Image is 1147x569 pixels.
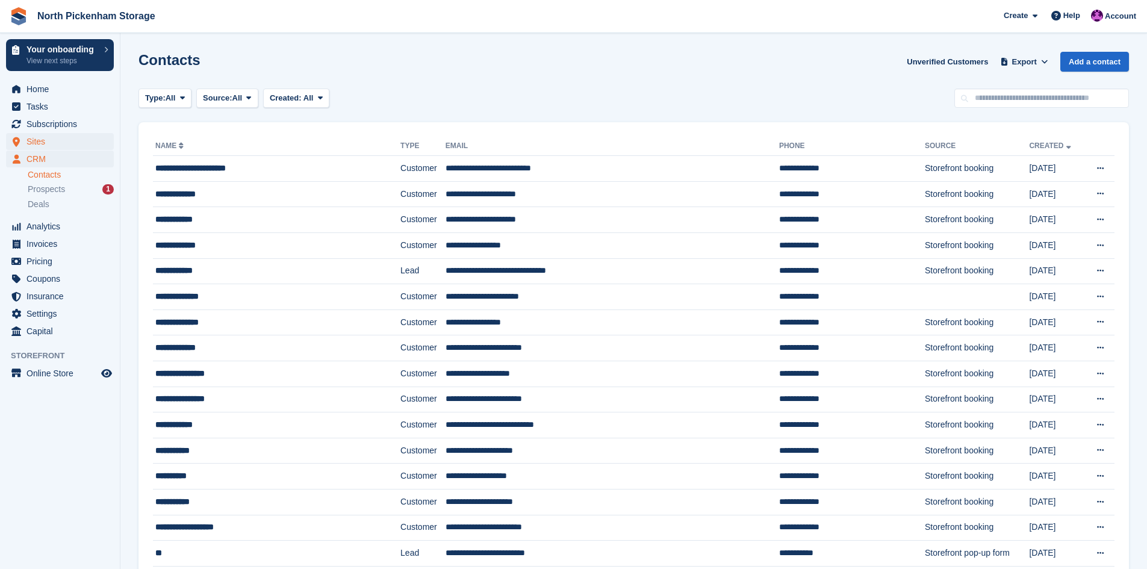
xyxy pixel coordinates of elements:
th: Type [400,137,446,156]
td: [DATE] [1029,438,1083,464]
td: Storefront booking [925,387,1029,412]
td: [DATE] [1029,335,1083,361]
td: Customer [400,438,446,464]
td: [DATE] [1029,258,1083,284]
span: Prospects [28,184,65,195]
td: [DATE] [1029,232,1083,258]
a: menu [6,116,114,132]
span: All [232,92,243,104]
a: Preview store [99,366,114,381]
td: [DATE] [1029,515,1083,541]
th: Source [925,137,1029,156]
th: Email [446,137,779,156]
a: menu [6,151,114,167]
span: Create [1004,10,1028,22]
span: Help [1063,10,1080,22]
td: Customer [400,515,446,541]
p: Your onboarding [26,45,98,54]
a: menu [6,253,114,270]
td: [DATE] [1029,156,1083,182]
p: View next steps [26,55,98,66]
td: Storefront booking [925,258,1029,284]
img: stora-icon-8386f47178a22dfd0bd8f6a31ec36ba5ce8667c1dd55bd0f319d3a0aa187defe.svg [10,7,28,25]
a: menu [6,81,114,98]
td: Storefront booking [925,438,1029,464]
button: Export [998,52,1051,72]
img: James Gulliver [1091,10,1103,22]
span: Deals [28,199,49,210]
td: Customer [400,464,446,490]
a: menu [6,365,114,382]
a: menu [6,235,114,252]
td: Storefront booking [925,309,1029,335]
td: Storefront booking [925,361,1029,387]
td: [DATE] [1029,284,1083,310]
span: Account [1105,10,1136,22]
span: Insurance [26,288,99,305]
td: Customer [400,335,446,361]
td: Customer [400,309,446,335]
td: Storefront booking [925,181,1029,207]
td: Storefront booking [925,232,1029,258]
a: Name [155,141,186,150]
a: menu [6,288,114,305]
a: menu [6,133,114,150]
td: Customer [400,207,446,233]
td: [DATE] [1029,181,1083,207]
td: [DATE] [1029,464,1083,490]
span: Export [1012,56,1037,68]
a: menu [6,305,114,322]
td: Customer [400,361,446,387]
td: Customer [400,489,446,515]
td: Storefront booking [925,412,1029,438]
td: [DATE] [1029,361,1083,387]
span: Home [26,81,99,98]
a: Your onboarding View next steps [6,39,114,71]
span: Settings [26,305,99,322]
span: Sites [26,133,99,150]
td: [DATE] [1029,207,1083,233]
td: Customer [400,181,446,207]
button: Type: All [138,89,191,108]
span: Pricing [26,253,99,270]
span: All [303,93,314,102]
td: Storefront booking [925,156,1029,182]
a: North Pickenham Storage [33,6,160,26]
td: [DATE] [1029,412,1083,438]
a: menu [6,323,114,340]
span: Invoices [26,235,99,252]
span: Source: [203,92,232,104]
td: Customer [400,156,446,182]
span: Online Store [26,365,99,382]
span: Analytics [26,218,99,235]
td: Storefront booking [925,335,1029,361]
td: Lead [400,541,446,567]
button: Source: All [196,89,258,108]
span: Type: [145,92,166,104]
td: Customer [400,284,446,310]
a: Deals [28,198,114,211]
td: Storefront booking [925,207,1029,233]
td: [DATE] [1029,387,1083,412]
span: Coupons [26,270,99,287]
td: Storefront booking [925,489,1029,515]
a: Contacts [28,169,114,181]
span: All [166,92,176,104]
a: Add a contact [1060,52,1129,72]
span: Subscriptions [26,116,99,132]
span: Storefront [11,350,120,362]
a: menu [6,98,114,115]
td: Storefront booking [925,464,1029,490]
th: Phone [779,137,925,156]
a: Unverified Customers [902,52,993,72]
td: [DATE] [1029,489,1083,515]
h1: Contacts [138,52,200,68]
span: Tasks [26,98,99,115]
td: Storefront booking [925,515,1029,541]
a: menu [6,270,114,287]
a: Created [1029,141,1073,150]
td: Storefront pop-up form [925,541,1029,567]
td: Customer [400,387,446,412]
a: Prospects 1 [28,183,114,196]
button: Created: All [263,89,329,108]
